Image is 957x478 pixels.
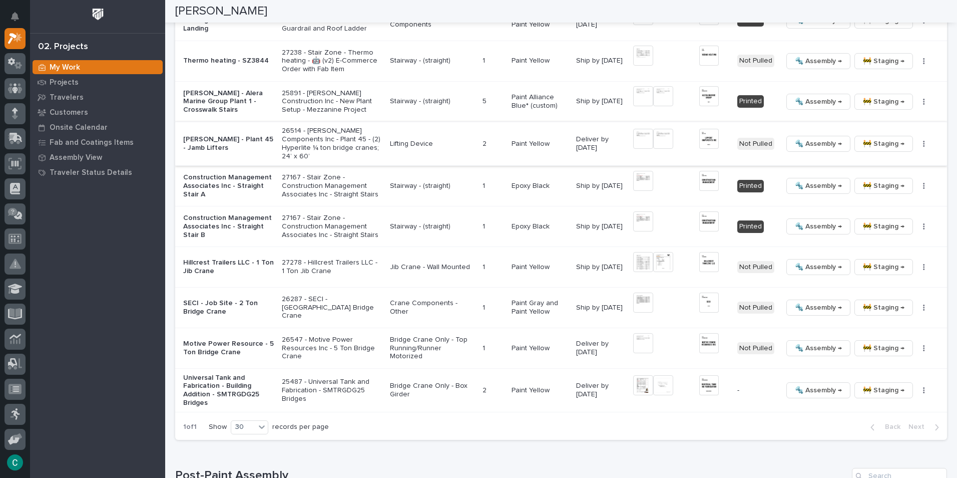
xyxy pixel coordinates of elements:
[38,42,88,53] div: 02. Projects
[50,168,132,177] p: Traveler Status Details
[854,94,913,110] button: 🚧 Staging →
[483,55,487,65] p: 1
[282,89,382,114] p: 25891 - [PERSON_NAME] Construction Inc - New Plant Setup - Mezzanine Project
[786,340,850,356] button: 🔩 Assembly →
[50,138,134,147] p: Fab and Coatings Items
[183,173,274,198] p: Construction Management Associates Inc - Straight Stair A
[737,342,774,355] div: Not Pulled
[175,4,267,19] h2: [PERSON_NAME]
[282,214,382,239] p: 27167 - Stair Zone - Construction Management Associates Inc - Straight Stairs
[390,57,474,65] p: Stairway - (straight)
[786,300,850,316] button: 🔩 Assembly →
[576,304,625,312] p: Ship by [DATE]
[183,259,274,276] p: Hillcrest Trailers LLC - 1 Ton Jib Crane
[576,182,625,190] p: Ship by [DATE]
[390,222,474,231] p: Stairway - (straight)
[390,182,474,190] p: Stairway - (straight)
[183,299,274,316] p: SECI - Job Site - 2 Ton Bridge Crane
[209,423,227,431] p: Show
[863,220,904,232] span: 🚧 Staging →
[183,89,274,114] p: [PERSON_NAME] - Alera Marine Group Plant 1 - Crosswalk Stairs
[5,452,26,473] button: users-avatar
[737,302,774,314] div: Not Pulled
[512,182,568,190] p: Epoxy Black
[483,261,487,272] p: 1
[512,222,568,231] p: Epoxy Black
[390,263,474,272] p: Jib Crane - Wall Mounted
[282,259,382,276] p: 27278 - Hillcrest Trailers LLC - 1 Ton Jib Crane
[175,415,205,439] p: 1 of 1
[737,261,774,274] div: Not Pulled
[5,6,26,27] button: Notifications
[30,135,165,150] a: Fab and Coatings Items
[483,95,489,106] p: 5
[737,180,764,192] div: Printed
[282,49,382,74] p: 27238 - Stair Zone - Thermo heating - 🤖 (v2) E-Commerce Order with Fab Item
[576,382,625,399] p: Deliver by [DATE]
[175,166,947,206] tr: Construction Management Associates Inc - Straight Stair A27167 - Stair Zone - Construction Manage...
[863,180,904,192] span: 🚧 Staging →
[183,57,274,65] p: Thermo heating - SZ3844
[863,261,904,273] span: 🚧 Staging →
[483,384,489,395] p: 2
[50,78,79,87] p: Projects
[795,96,842,108] span: 🔩 Assembly →
[863,384,904,396] span: 🚧 Staging →
[786,178,850,194] button: 🔩 Assembly →
[786,136,850,152] button: 🔩 Assembly →
[175,369,947,412] tr: Universal Tank and Fabrication - Building Addition - SMTRGDG25 Bridges25487 - Universal Tank and ...
[576,135,625,152] p: Deliver by [DATE]
[795,302,842,314] span: 🔩 Assembly →
[854,178,913,194] button: 🚧 Staging →
[282,295,382,320] p: 26287 - SECI - [GEOGRAPHIC_DATA] Bridge Crane
[30,150,165,165] a: Assembly View
[30,60,165,75] a: My Work
[737,220,764,233] div: Printed
[854,340,913,356] button: 🚧 Staging →
[89,5,107,24] img: Workspace Logo
[231,422,255,432] div: 30
[183,214,274,239] p: Construction Management Associates Inc - Straight Stair B
[390,140,474,148] p: Lifting Device
[390,97,474,106] p: Stairway - (straight)
[50,123,108,132] p: Onsite Calendar
[30,165,165,180] a: Traveler Status Details
[483,302,487,312] p: 1
[30,90,165,105] a: Travelers
[512,140,568,148] p: Paint Yellow
[737,55,774,67] div: Not Pulled
[512,386,568,395] p: Paint Yellow
[879,422,900,431] span: Back
[737,386,774,395] p: -
[795,220,842,232] span: 🔩 Assembly →
[854,53,913,69] button: 🚧 Staging →
[795,55,842,67] span: 🔩 Assembly →
[272,423,329,431] p: records per page
[50,108,88,117] p: Customers
[483,342,487,353] p: 1
[50,93,84,102] p: Travelers
[282,336,382,361] p: 26547 - Motive Power Resources Inc - 5 Ton Bridge Crane
[30,75,165,90] a: Projects
[390,299,474,316] p: Crane Components - Other
[795,384,842,396] span: 🔩 Assembly →
[576,57,625,65] p: Ship by [DATE]
[863,342,904,354] span: 🚧 Staging →
[795,342,842,354] span: 🔩 Assembly →
[786,53,850,69] button: 🔩 Assembly →
[175,247,947,288] tr: Hillcrest Trailers LLC - 1 Ton Jib Crane27278 - Hillcrest Trailers LLC - 1 Ton Jib CraneJib Crane...
[863,302,904,314] span: 🚧 Staging →
[183,374,274,407] p: Universal Tank and Fabrication - Building Addition - SMTRGDG25 Bridges
[175,206,947,247] tr: Construction Management Associates Inc - Straight Stair B27167 - Stair Zone - Construction Manage...
[175,81,947,122] tr: [PERSON_NAME] - Alera Marine Group Plant 1 - Crosswalk Stairs25891 - [PERSON_NAME] Construction I...
[175,41,947,81] tr: Thermo heating - SZ384427238 - Stair Zone - Thermo heating - 🤖 (v2) E-Commerce Order with Fab Ite...
[854,218,913,234] button: 🚧 Staging →
[786,259,850,275] button: 🔩 Assembly →
[483,138,489,148] p: 2
[13,12,26,28] div: Notifications
[282,127,382,160] p: 26514 - [PERSON_NAME] Components Inc - Plant 45 - (2) Hyperlite ¼ ton bridge cranes; 24’ x 60’
[175,122,947,165] tr: [PERSON_NAME] - Plant 45 - Jamb Lifters26514 - [PERSON_NAME] Components Inc - Plant 45 - (2) Hype...
[512,344,568,353] p: Paint Yellow
[282,378,382,403] p: 25487 - Universal Tank and Fabrication - SMTRGDG25 Bridges
[576,263,625,272] p: Ship by [DATE]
